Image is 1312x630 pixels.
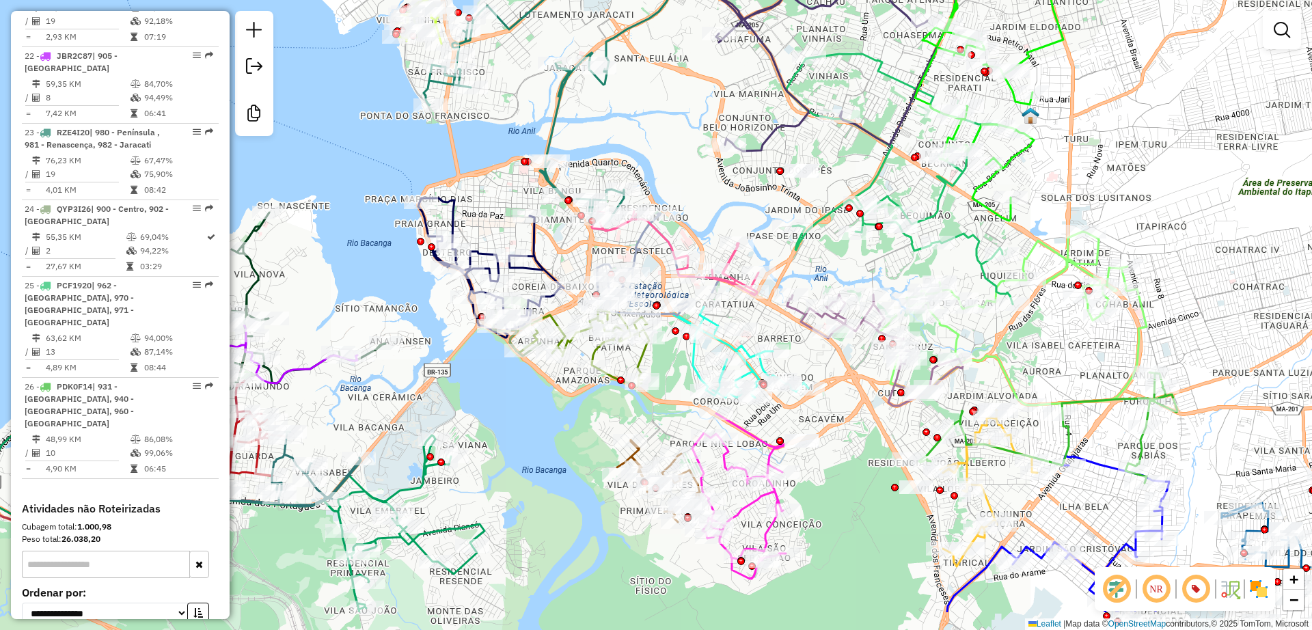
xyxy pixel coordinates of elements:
[143,433,213,446] td: 86,08%
[22,502,219,515] h4: Atividades não Roteirizadas
[25,345,31,359] td: /
[25,183,31,197] td: =
[32,348,40,356] i: Total de Atividades
[205,51,213,59] em: Rota exportada
[32,233,40,241] i: Distância Total
[45,433,130,446] td: 48,99 KM
[77,521,111,532] strong: 1.000,98
[25,244,31,258] td: /
[1025,618,1312,630] div: Map data © contributors,© 2025 TomTom, Microsoft
[32,247,40,255] i: Total de Atividades
[143,91,213,105] td: 94,49%
[131,186,137,194] i: Tempo total em rota
[241,16,268,47] a: Nova sessão e pesquisa
[45,244,126,258] td: 2
[57,127,90,137] span: RZE4I20
[131,334,141,342] i: % de utilização do peso
[131,94,141,102] i: % de utilização da cubagem
[25,30,31,44] td: =
[25,381,134,428] span: | 931 - [GEOGRAPHIC_DATA], 940 - [GEOGRAPHIC_DATA], 960 - [GEOGRAPHIC_DATA]
[193,281,201,289] em: Opções
[1263,592,1298,605] div: Atividade não roteirizada - FRANCISCO ALVES VILA
[139,260,206,273] td: 03:29
[131,109,137,118] i: Tempo total em rota
[25,260,31,273] td: =
[25,91,31,105] td: /
[193,204,201,213] em: Opções
[45,167,130,181] td: 19
[32,17,40,25] i: Total de Atividades
[45,446,130,460] td: 10
[207,233,215,241] i: Rota otimizada
[143,361,213,374] td: 08:44
[25,127,160,150] span: 23 -
[1248,578,1270,600] img: Exibir/Ocultar setores
[1242,614,1276,628] div: Atividade não roteirizada - MARIO PEREIRA NUNES
[193,382,201,390] em: Opções
[45,345,130,359] td: 13
[724,323,758,336] div: Atividade não roteirizada - RODRIGO SANTOS DE MO
[143,462,213,476] td: 06:45
[1289,591,1298,608] span: −
[139,244,206,258] td: 94,22%
[57,381,92,392] span: PDK0F14
[45,331,130,345] td: 63,62 KM
[1283,569,1304,590] a: Zoom in
[61,534,100,544] strong: 26.038,20
[143,167,213,181] td: 75,90%
[25,361,31,374] td: =
[1022,107,1039,124] img: 403 UDC Full Cohama
[1108,619,1166,629] a: OpenStreetMap
[1219,578,1241,600] img: Fluxo de ruas
[784,164,819,178] div: Atividade não roteirizada - Comercial Sorriso
[131,348,141,356] i: % de utilização da cubagem
[25,204,169,226] span: 24 -
[25,280,134,327] span: | 962 - [GEOGRAPHIC_DATA], 970 - [GEOGRAPHIC_DATA], 971 - [GEOGRAPHIC_DATA]
[25,446,31,460] td: /
[45,154,130,167] td: 76,23 KM
[32,94,40,102] i: Total de Atividades
[32,435,40,443] i: Distância Total
[25,51,118,73] span: | 905 - [GEOGRAPHIC_DATA]
[57,204,91,214] span: QYP3I26
[45,77,130,91] td: 59,35 KM
[892,452,926,466] div: Atividade não roteirizada - JOAO CARLOS CHAGAS S
[22,521,219,533] div: Cubagem total:
[241,100,268,131] a: Criar modelo
[1269,522,1303,536] div: Atividade não roteirizada - IVONEIDE MARIA DA CO
[126,247,137,255] i: % de utilização da cubagem
[131,449,141,457] i: % de utilização da cubagem
[143,446,213,460] td: 99,06%
[1283,590,1304,610] a: Zoom out
[784,434,819,448] div: Atividade não roteirizada - F. E S. NASCIMENTO
[139,230,206,244] td: 69,04%
[187,603,209,624] button: Ordem crescente
[131,33,137,41] i: Tempo total em rota
[57,280,92,290] span: PCF1920
[143,345,213,359] td: 87,14%
[1269,523,1303,536] div: Atividade não roteirizada - CHOPERIA PINGUIM
[205,204,213,213] em: Rota exportada
[25,204,169,226] span: | 900 - Centro, 902 - [GEOGRAPHIC_DATA]
[22,584,219,601] label: Ordenar por:
[25,381,134,428] span: 26 -
[143,154,213,167] td: 67,47%
[57,51,92,61] span: JBR2C87
[45,91,130,105] td: 8
[32,170,40,178] i: Total de Atividades
[131,80,141,88] i: % de utilização do peso
[131,156,141,165] i: % de utilização do peso
[131,170,141,178] i: % de utilização da cubagem
[25,167,31,181] td: /
[126,233,137,241] i: % de utilização do peso
[45,14,130,28] td: 19
[32,449,40,457] i: Total de Atividades
[45,260,126,273] td: 27,67 KM
[131,17,141,25] i: % de utilização da cubagem
[1100,573,1133,605] span: Exibir deslocamento
[25,462,31,476] td: =
[25,51,118,73] span: 22 -
[241,53,268,83] a: Exportar sessão
[143,331,213,345] td: 94,00%
[25,280,134,327] span: 25 -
